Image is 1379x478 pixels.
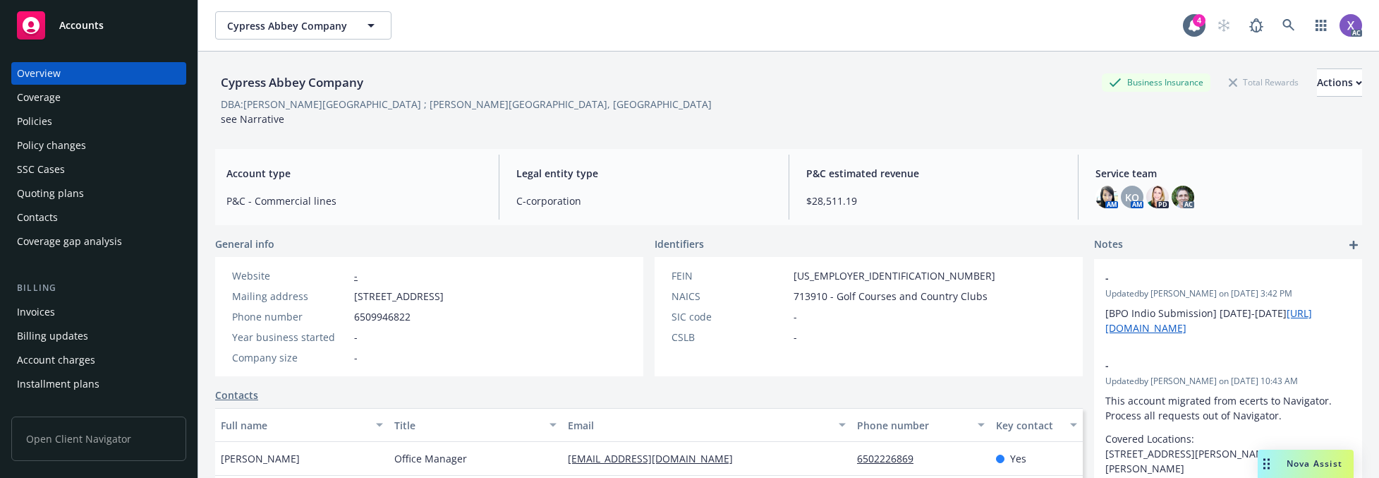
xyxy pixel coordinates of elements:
[215,408,389,442] button: Full name
[1105,393,1351,423] p: This account migrated from ecerts to Navigator. Process all requests out of Navigator.
[221,418,367,433] div: Full name
[794,268,995,283] span: [US_EMPLOYER_IDENTIFICATION_NUMBER]
[1105,375,1351,388] span: Updated by [PERSON_NAME] on [DATE] 10:43 AM
[354,289,444,304] span: [STREET_ADDRESS]
[11,134,186,157] a: Policy changes
[857,452,925,465] a: 6502226869
[672,330,788,345] div: CSLB
[1094,259,1362,347] div: -Updatedby [PERSON_NAME] on [DATE] 3:42 PM[BPO Indio Submission] [DATE]-[DATE][URL][DOMAIN_NAME]
[11,301,186,323] a: Invoices
[1317,68,1362,97] button: Actions
[11,6,186,45] a: Accounts
[17,182,84,205] div: Quoting plans
[11,158,186,181] a: SSC Cases
[11,373,186,395] a: Installment plans
[11,62,186,85] a: Overview
[516,166,772,181] span: Legal entity type
[232,309,348,324] div: Phone number
[1287,458,1342,470] span: Nova Assist
[1095,166,1351,181] span: Service team
[11,325,186,347] a: Billing updates
[1105,287,1351,300] span: Updated by [PERSON_NAME] on [DATE] 3:42 PM
[11,349,186,371] a: Account charges
[1258,450,1275,478] div: Drag to move
[672,309,788,324] div: SIC code
[672,268,788,283] div: FEIN
[1102,73,1210,91] div: Business Insurance
[1094,237,1123,253] span: Notes
[516,193,772,208] span: C-corporation
[1258,450,1354,478] button: Nova Assist
[1172,186,1194,208] img: photo
[232,289,348,304] div: Mailing address
[11,206,186,229] a: Contacts
[1105,306,1351,335] p: [BPO Indio Submission] [DATE]-[DATE]
[226,193,482,208] span: P&C - Commercial lines
[794,289,988,304] span: 713910 - Golf Courses and Country Clubs
[1095,186,1118,208] img: photo
[568,452,744,465] a: [EMAIL_ADDRESS][DOMAIN_NAME]
[11,182,186,205] a: Quoting plans
[996,418,1062,433] div: Key contact
[354,269,358,282] a: -
[17,373,99,395] div: Installment plans
[221,97,712,112] div: DBA: [PERSON_NAME][GEOGRAPHIC_DATA] ; [PERSON_NAME][GEOGRAPHIC_DATA], [GEOGRAPHIC_DATA]
[17,301,55,323] div: Invoices
[794,330,797,345] span: -
[990,408,1083,442] button: Key contact
[232,330,348,345] div: Year business started
[1105,446,1351,476] li: [STREET_ADDRESS][PERSON_NAME][PERSON_NAME]
[568,418,830,433] div: Email
[1339,14,1362,37] img: photo
[389,408,562,442] button: Title
[17,206,58,229] div: Contacts
[1010,451,1026,466] span: Yes
[1345,237,1362,253] a: add
[655,237,704,251] span: Identifiers
[851,408,990,442] button: Phone number
[1275,11,1303,40] a: Search
[221,112,284,126] span: see Narrative
[11,86,186,109] a: Coverage
[1222,73,1306,91] div: Total Rewards
[17,134,86,157] div: Policy changes
[1307,11,1335,40] a: Switch app
[394,418,541,433] div: Title
[354,350,358,365] span: -
[394,451,467,466] span: Office Manager
[226,166,482,181] span: Account type
[17,230,122,253] div: Coverage gap analysis
[59,20,104,31] span: Accounts
[215,388,258,402] a: Contacts
[215,237,274,251] span: General info
[227,18,349,33] span: Cypress Abbey Company
[232,350,348,365] div: Company size
[1193,14,1205,27] div: 4
[1317,69,1362,96] div: Actions
[806,193,1062,208] span: $28,511.19
[17,110,52,133] div: Policies
[1105,358,1314,373] span: -
[672,289,788,304] div: NAICS
[354,330,358,345] span: -
[1125,190,1139,205] span: KO
[794,309,797,324] span: -
[1146,186,1169,208] img: photo
[1105,431,1351,446] p: Covered Locations:
[806,166,1062,181] span: P&C estimated revenue
[221,451,300,466] span: [PERSON_NAME]
[17,62,61,85] div: Overview
[17,86,61,109] div: Coverage
[17,325,88,347] div: Billing updates
[11,230,186,253] a: Coverage gap analysis
[17,349,95,371] div: Account charges
[17,158,65,181] div: SSC Cases
[215,73,369,92] div: Cypress Abbey Company
[232,268,348,283] div: Website
[1210,11,1238,40] a: Start snowing
[857,418,969,433] div: Phone number
[562,408,851,442] button: Email
[11,281,186,295] div: Billing
[1105,270,1314,285] span: -
[11,110,186,133] a: Policies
